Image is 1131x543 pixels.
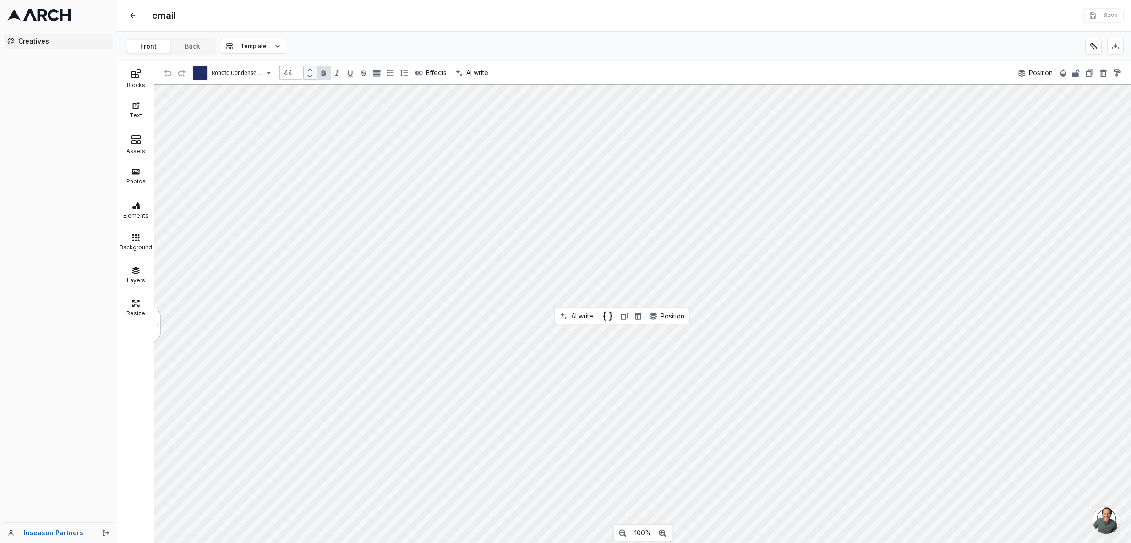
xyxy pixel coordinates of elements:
div: Photos [120,176,152,185]
span: Effects [426,69,447,77]
div: Open chat [1093,506,1120,534]
div: Resize [120,307,152,317]
div: Blocks [120,79,152,88]
a: Inseason Partners [24,528,92,538]
a: Creatives [4,34,113,49]
button: increment [303,66,317,73]
span: AI write [466,69,488,77]
span: Position [1029,69,1053,77]
button: AI write [556,309,598,323]
button: decrement [303,73,317,80]
button: Position [645,309,689,323]
div: Layers [120,274,152,284]
span: Roboto Condense... [212,69,262,77]
div: Text [120,110,152,119]
span: Position [661,312,684,320]
div: Assets [120,145,152,154]
button: Log out [99,527,112,539]
button: Roboto Condense... [207,66,277,80]
button: AI write [451,66,493,80]
button: Position [1014,66,1057,80]
div: < [156,319,158,329]
button: Effects [411,66,451,80]
div: Elements [120,210,152,219]
span: Creatives [18,37,109,46]
div: Background [120,241,152,251]
span: AI write [571,312,593,320]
